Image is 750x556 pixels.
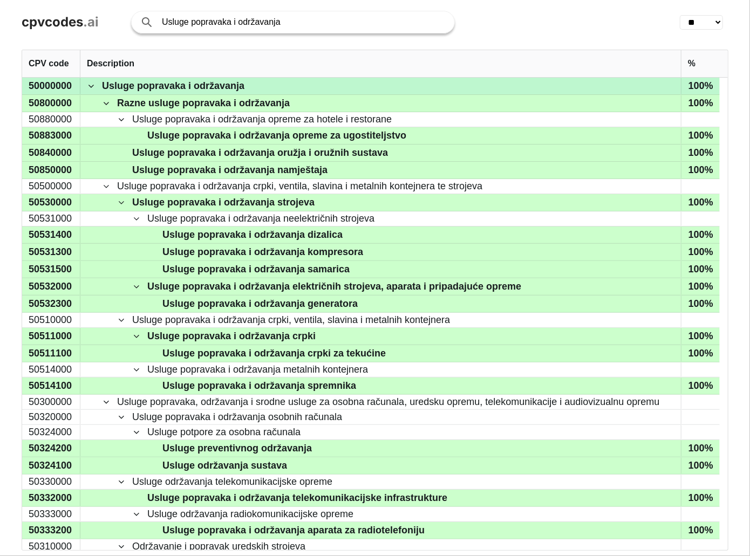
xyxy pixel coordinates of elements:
[22,211,80,226] div: 50531000
[22,194,80,211] div: 50530000
[22,127,80,144] div: 50883000
[22,490,80,506] div: 50332000
[681,95,720,112] div: 100%
[681,278,720,295] div: 100%
[681,194,720,211] div: 100%
[132,162,328,178] span: Usluge popravaka i održavanja namještaja
[22,15,99,30] a: cpvcodes.ai
[681,377,720,394] div: 100%
[162,523,425,538] span: Usluge popravaka i održavanja aparata za radiotelefoniju
[22,14,83,30] span: cpvcodes
[22,377,80,394] div: 50514100
[147,128,406,143] span: Usluge popravaka i održavanja opreme za ugostiteljstvo
[147,490,447,506] span: Usluge popravaka i održavanja telekomunikacijske infrastrukture
[681,162,720,179] div: 100%
[162,458,287,473] span: Usluge održavanja sustava
[22,475,80,489] div: 50330000
[132,313,450,327] span: Usluge popravaka i održavanja crpki, ventila, slavina i metalnih kontejnera
[22,296,80,312] div: 50532300
[162,244,363,260] span: Usluge popravaka i održavanja kompresora
[681,244,720,260] div: 100%
[681,345,720,362] div: 100%
[117,180,482,193] span: Usluge popravaka i održavanja crpki, ventila, slavina i metalnih kontejnera te strojeva
[102,78,244,94] span: Usluge popravaka i održavanja
[117,395,660,409] span: Usluge popravaka, održavanja i srodne usluge za osobna računala, uredsku opremu, telekomunikacije...
[22,313,80,327] div: 50510000
[132,540,305,553] span: Održavanje i popravak uredskih strojeva
[147,212,374,225] span: Usluge popravaka i održavanja neelektričnih strojeva
[681,328,720,345] div: 100%
[147,363,368,376] span: Usluge popravaka i održavanja metalnih kontejnera
[132,195,315,210] span: Usluge popravaka i održavanja strojeva
[22,226,80,243] div: 50531400
[22,522,80,539] div: 50333200
[22,457,80,474] div: 50324100
[22,261,80,278] div: 50531500
[162,227,343,243] span: Usluge popravaka i održavanja dizalica
[681,145,720,161] div: 100%
[22,395,80,409] div: 50300000
[132,475,332,489] span: Usluge održavanja telekomunikacijske opreme
[681,261,720,278] div: 100%
[132,145,388,161] span: Usluge popravaka i održavanja oružja i oružnih sustava
[681,440,720,457] div: 100%
[162,296,358,312] span: Usluge popravaka i održavanja generatora
[22,539,80,554] div: 50310000
[22,425,80,440] div: 50324000
[22,145,80,161] div: 50840000
[22,95,80,112] div: 50800000
[162,378,356,394] span: Usluge popravaka i održavanja spremnika
[162,346,386,361] span: Usluge popravaka i održavanja crpki za tekućine
[22,244,80,260] div: 50531300
[22,278,80,295] div: 50532000
[22,362,80,377] div: 50514000
[117,95,290,111] span: Razne usluge popravaka i održavanja
[147,328,316,344] span: Usluge popravaka i održavanja crpki
[162,262,350,277] span: Usluge popravaka i održavanja samarica
[29,59,69,68] span: CPV code
[132,410,342,424] span: Usluge popravaka i održavanja osobnih računala
[162,11,444,33] input: Search products or services...
[22,507,80,521] div: 50333000
[87,59,134,68] span: Description
[688,59,696,68] span: %
[147,279,521,294] span: Usluge popravaka i održavanja električnih strojeva, aparata i pripadajuće opreme
[681,490,720,506] div: 100%
[22,78,80,94] div: 50000000
[22,345,80,362] div: 50511100
[681,78,720,94] div: 100%
[147,507,353,521] span: Usluge održavanja radiokomunikacijske opreme
[83,14,99,30] span: .ai
[22,112,80,127] div: 50880000
[147,425,301,439] span: Usluge potpore za osobna računala
[22,162,80,179] div: 50850000
[22,179,80,194] div: 50500000
[162,441,312,456] span: Usluge preventivnog održavanja
[22,328,80,345] div: 50511000
[681,226,720,243] div: 100%
[681,522,720,539] div: 100%
[681,457,720,474] div: 100%
[22,440,80,457] div: 50324200
[681,127,720,144] div: 100%
[22,410,80,424] div: 50320000
[681,296,720,312] div: 100%
[132,113,392,126] span: Usluge popravaka i održavanja opreme za hotele i restorane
